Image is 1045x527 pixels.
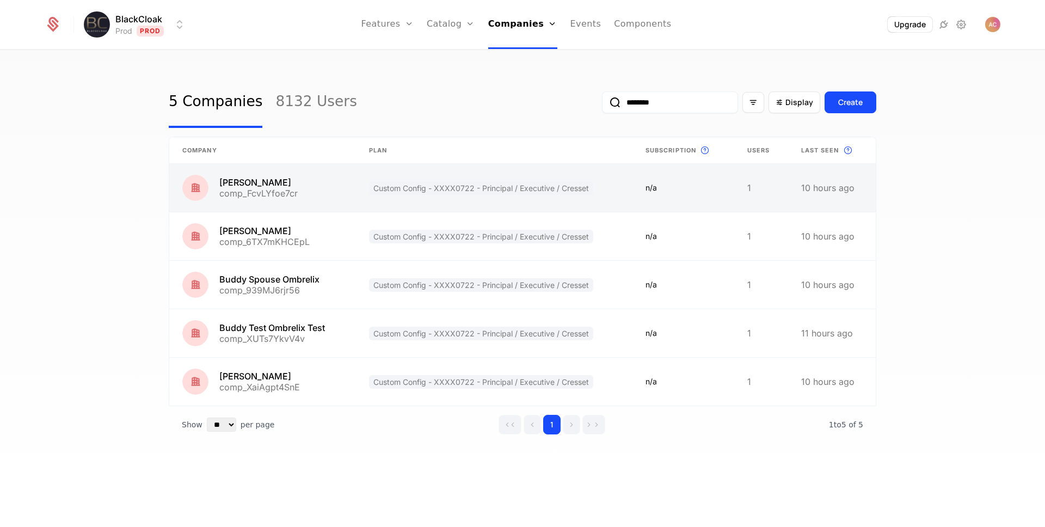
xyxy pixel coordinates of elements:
[241,419,275,430] span: per page
[207,418,236,432] select: Select page size
[169,406,876,443] div: Table pagination
[115,26,132,36] div: Prod
[275,77,356,128] a: 8132 Users
[985,17,1000,32] button: Open user button
[829,420,858,429] span: 1 to 5 of
[937,18,950,31] a: Integrations
[769,91,820,113] button: Display
[563,415,580,434] button: Go to next page
[785,97,813,108] span: Display
[955,18,968,31] a: Settings
[829,420,863,429] span: 5
[734,137,788,164] th: Users
[169,137,356,164] th: Company
[182,419,202,430] span: Show
[985,17,1000,32] img: Andrei Coman
[646,146,696,155] span: Subscription
[801,146,839,155] span: Last seen
[888,17,932,32] button: Upgrade
[169,77,262,128] a: 5 Companies
[137,26,164,36] span: Prod
[356,137,632,164] th: Plan
[115,13,162,26] span: BlackCloak
[825,91,876,113] button: Create
[524,415,541,434] button: Go to previous page
[499,415,521,434] button: Go to first page
[742,92,764,113] button: Filter options
[543,415,561,434] button: Go to page 1
[84,11,110,38] img: BlackCloak
[499,415,605,434] div: Page navigation
[838,97,863,108] div: Create
[582,415,605,434] button: Go to last page
[87,13,186,36] button: Select environment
